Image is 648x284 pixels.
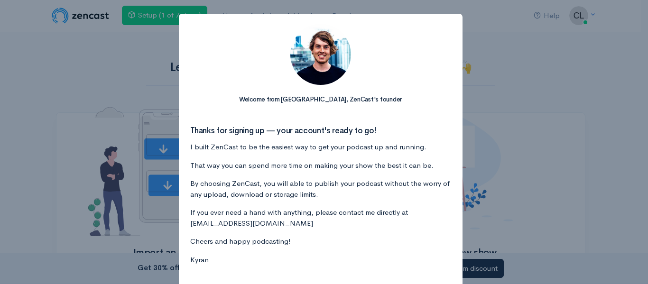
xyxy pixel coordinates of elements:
p: I built ZenCast to be the easiest way to get your podcast up and running. [190,142,451,153]
p: Kyran [190,255,451,266]
p: Cheers and happy podcasting! [190,236,451,247]
p: If you ever need a hand with anything, please contact me directly at [EMAIL_ADDRESS][DOMAIN_NAME] [190,207,451,229]
p: By choosing ZenCast, you will able to publish your podcast without the worry of any upload, downl... [190,178,451,200]
h5: Welcome from [GEOGRAPHIC_DATA], ZenCast's founder [190,96,451,103]
p: That way you can spend more time on making your show the best it can be. [190,160,451,171]
h3: Thanks for signing up — your account's ready to go! [190,127,451,136]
